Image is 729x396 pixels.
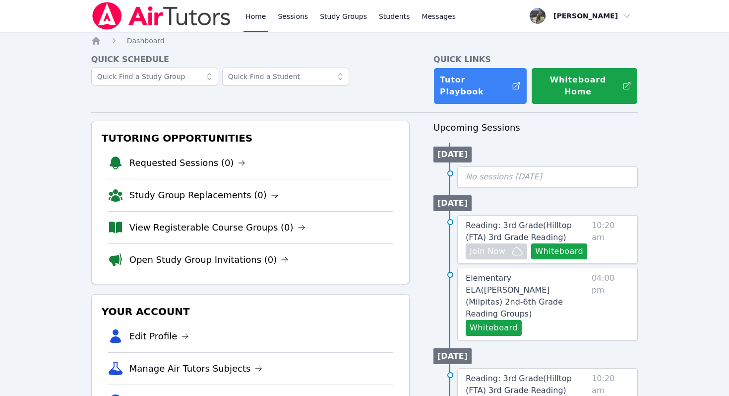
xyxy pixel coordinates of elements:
h4: Quick Links [433,54,638,66]
a: Open Study Group Invitations (0) [129,253,289,267]
a: Dashboard [127,36,165,46]
a: Requested Sessions (0) [129,156,246,170]
span: Elementary ELA ( [PERSON_NAME] (Milpitas) 2nd-6th Grade Reading Groups ) [466,273,563,318]
span: Dashboard [127,37,165,45]
span: 04:00 pm [592,272,629,336]
button: Whiteboard [531,243,587,259]
li: [DATE] [433,147,472,162]
span: Reading: 3rd Grade ( Hilltop (FTA) 3rd Grade Reading ) [466,221,572,242]
button: Whiteboard [466,320,522,336]
input: Quick Find a Student [222,68,349,85]
li: [DATE] [433,195,472,211]
h3: Your Account [100,303,401,320]
a: Tutor Playbook [433,68,527,104]
img: Air Tutors [91,2,232,30]
li: [DATE] [433,348,472,364]
a: View Registerable Course Groups (0) [129,221,305,235]
h3: Upcoming Sessions [433,121,638,135]
h4: Quick Schedule [91,54,410,66]
span: No sessions [DATE] [466,172,542,181]
nav: Breadcrumb [91,36,638,46]
a: Study Group Replacements (0) [129,188,279,202]
h3: Tutoring Opportunities [100,129,401,147]
span: Messages [422,11,456,21]
input: Quick Find a Study Group [91,68,218,85]
span: Reading: 3rd Grade ( Hilltop (FTA) 3rd Grade Reading ) [466,374,572,395]
a: Edit Profile [129,329,189,343]
span: Join Now [470,245,505,257]
a: Reading: 3rd Grade(Hilltop (FTA) 3rd Grade Reading) [466,220,588,243]
button: Join Now [466,243,527,259]
a: Elementary ELA([PERSON_NAME] (Milpitas) 2nd-6th Grade Reading Groups) [466,272,588,320]
button: Whiteboard Home [531,68,638,104]
span: 10:20 am [592,220,629,259]
a: Manage Air Tutors Subjects [129,362,263,376]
